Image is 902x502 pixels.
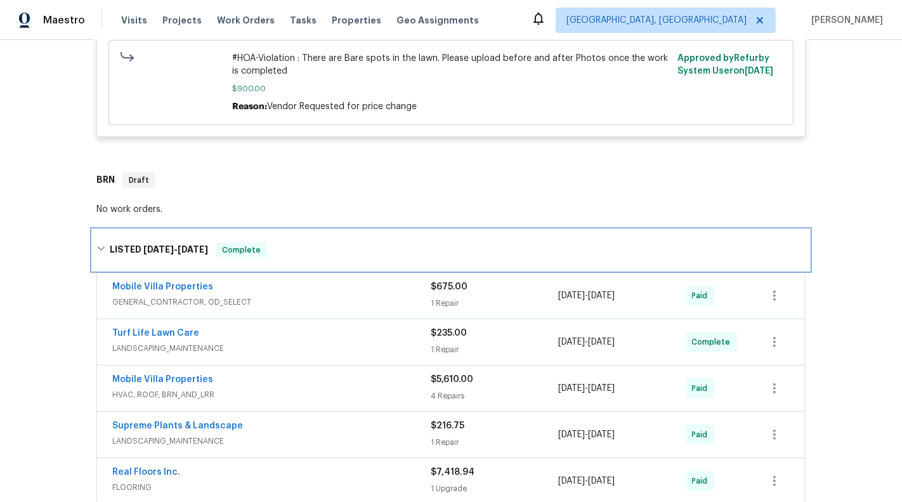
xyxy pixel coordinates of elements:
div: 4 Repairs [431,390,558,402]
h6: LISTED [110,242,208,258]
span: [DATE] [588,384,615,393]
div: No work orders. [96,203,806,216]
span: #HOA-Violation : There are Bare spots in the lawn. Please upload before and after Photos once the... [232,52,670,77]
span: Paid [692,475,713,487]
span: $5,610.00 [431,375,473,384]
span: GENERAL_CONTRACTOR, OD_SELECT [112,296,431,308]
span: [DATE] [558,384,585,393]
span: [DATE] [588,477,615,485]
span: Tasks [290,16,317,25]
span: [DATE] [588,430,615,439]
span: [DATE] [558,430,585,439]
a: Real Floors Inc. [112,468,180,477]
span: [DATE] [558,338,585,347]
span: Draft [124,174,154,187]
span: Paid [692,382,713,395]
span: - [558,289,615,302]
div: 1 Repair [431,436,558,449]
span: Complete [692,336,736,348]
div: BRN Draft [93,160,809,201]
span: LANDSCAPING_MAINTENANCE [112,435,431,447]
span: [DATE] [558,477,585,485]
span: [DATE] [178,245,208,254]
span: [DATE] [588,291,615,300]
span: FLOORING [112,481,431,494]
span: Reason: [232,102,267,111]
span: - [143,245,208,254]
a: Mobile Villa Properties [112,282,213,291]
span: - [558,475,615,487]
span: $675.00 [431,282,467,291]
span: [DATE] [558,291,585,300]
a: Supreme Plants & Landscape [112,421,243,430]
div: 1 Repair [431,343,558,356]
span: [DATE] [143,245,174,254]
span: $216.75 [431,421,464,430]
div: 1 Upgrade [431,482,558,495]
span: LANDSCAPING_MAINTENANCE [112,342,431,355]
span: Paid [692,428,713,441]
span: Complete [217,244,266,256]
span: $7,418.94 [431,468,474,477]
span: Visits [121,14,147,27]
span: Geo Assignments [396,14,479,27]
div: 1 Repair [431,297,558,310]
span: Paid [692,289,713,302]
div: LISTED [DATE]-[DATE]Complete [93,230,809,270]
span: $235.00 [431,329,467,338]
span: Vendor Requested for price change [267,102,417,111]
span: Properties [332,14,381,27]
h6: BRN [96,173,115,188]
a: Mobile Villa Properties [112,375,213,384]
span: [GEOGRAPHIC_DATA], [GEOGRAPHIC_DATA] [566,14,747,27]
a: Turf Life Lawn Care [112,329,199,338]
span: - [558,428,615,441]
span: Maestro [43,14,85,27]
span: [DATE] [588,338,615,347]
span: [DATE] [745,67,773,76]
span: - [558,336,615,348]
span: HVAC, ROOF, BRN_AND_LRR [112,388,431,401]
span: Projects [162,14,202,27]
span: - [558,382,615,395]
span: Approved by Refurby System User on [677,54,773,76]
span: [PERSON_NAME] [806,14,883,27]
span: Work Orders [217,14,275,27]
span: $900.00 [232,83,670,95]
